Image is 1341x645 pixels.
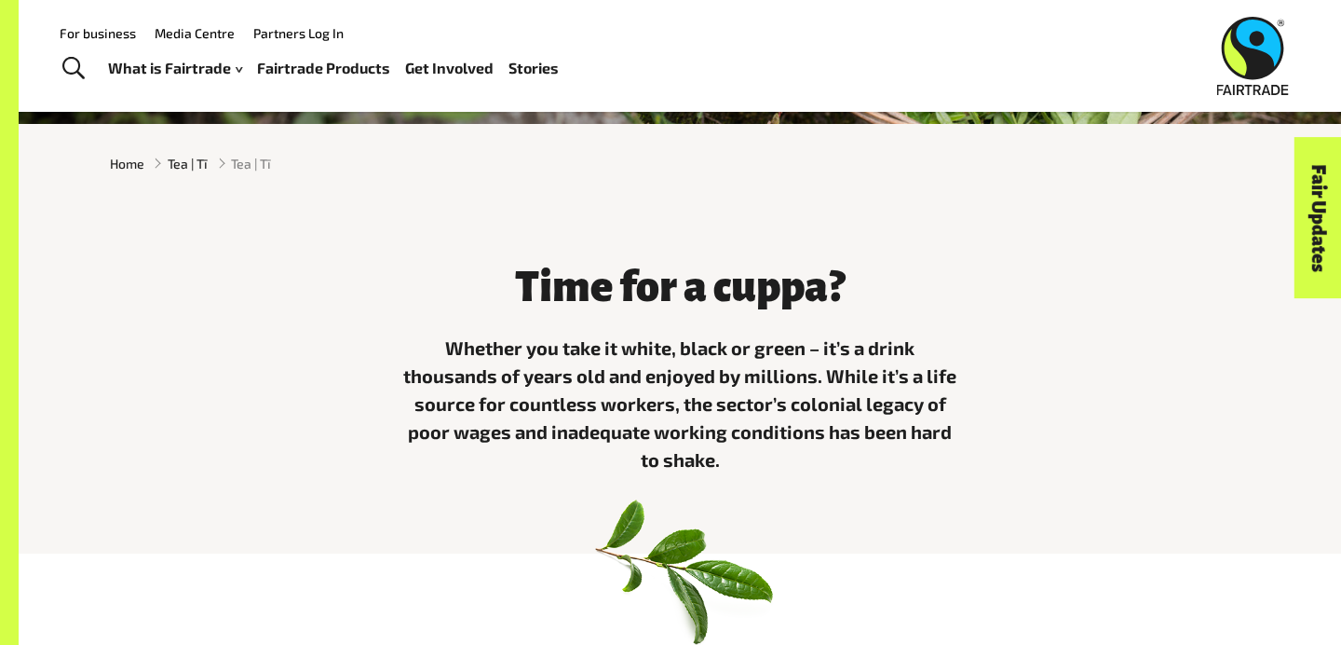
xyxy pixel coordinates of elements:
h3: Time for a cuppa? [400,264,959,310]
a: For business [60,25,136,41]
a: What is Fairtrade [108,55,242,82]
img: Fairtrade Australia New Zealand logo [1217,17,1289,95]
span: Tea | Tī [231,154,271,173]
p: Whether you take it white, black or green – it’s a drink thousands of years old and enjoyed by mi... [400,334,959,473]
a: Fairtrade Products [257,55,390,82]
a: Home [110,154,144,173]
a: Stories [508,55,559,82]
a: Partners Log In [253,25,344,41]
a: Media Centre [155,25,235,41]
a: Tea | Tī [168,154,208,173]
a: Get Involved [405,55,494,82]
a: Toggle Search [50,46,96,92]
